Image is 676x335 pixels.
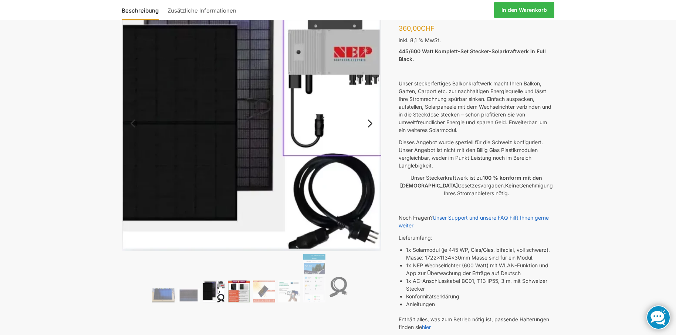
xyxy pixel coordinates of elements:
[421,24,435,32] span: CHF
[328,273,351,302] img: Anschlusskabel-3meter
[399,315,554,331] p: Enthält alles, was zum Betrieb nötig ist, passende Halterungen finden sie
[399,79,554,134] p: Unser steckerfertiges Balkonkraftwerk macht Ihren Balkon, Garten, Carport etc. zur nachhaltigen E...
[399,37,441,43] span: inkl. 8,1 % MwSt.
[399,214,549,229] a: Unser Support und unsere FAQ hilft Ihnen gerne weiter
[406,292,554,300] li: Konformitätserklärung
[399,138,554,169] p: Dieses Angebot wurde speziell für die Schweiz konfiguriert. Unser Angebot ist nicht mit den Billi...
[122,1,162,19] a: Beschreibung
[406,277,554,292] li: 1x AC-Anschlusskabel BC01, T13 IP55, 3 m, mit Schweizer Stecker
[406,261,554,277] li: 1x NEP Wechselrichter (600 Watt) mit WLAN-Funktion und App zur Überwachung der Erträge auf Deutsch
[399,214,554,229] p: Noch Fragen?
[253,280,275,302] img: Bificial 30 % mehr Leistung
[422,324,431,330] a: hier
[399,234,554,241] p: Lieferumfang:
[228,280,250,302] img: Wer billig kauft, kauft 2 mal.
[399,48,546,62] strong: 445/600 Watt Komplett-Set Stecker-Solarkraftwerk in Full Black.
[494,2,554,18] a: In den Warenkorb
[278,280,300,302] img: Balkonkraftwerk 445/600 Watt Bificial – Bild 6
[406,300,554,308] li: Anleitungen
[406,246,554,261] li: 1x Solarmodul (je 445 WP, Glas/Glas, bifacial, voll schwarz), Masse: 1722x1134x30mm Masse sind fü...
[152,288,175,302] img: Solaranlage für den kleinen Balkon
[505,182,519,189] strong: Keine
[303,254,325,302] img: NEPViewer App
[178,288,200,302] img: Balkonkraftwerk 445/600 Watt Bificial – Bild 2
[399,24,435,32] bdi: 360,00
[203,280,225,302] img: Bificiales Hochleistungsmodul
[399,174,554,197] p: Unser Steckerkraftwerk ist zu Gesetzesvorgaben. Genehmigung Ihres Stromanbieters nötig.
[164,1,240,19] a: Zusätzliche Informationen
